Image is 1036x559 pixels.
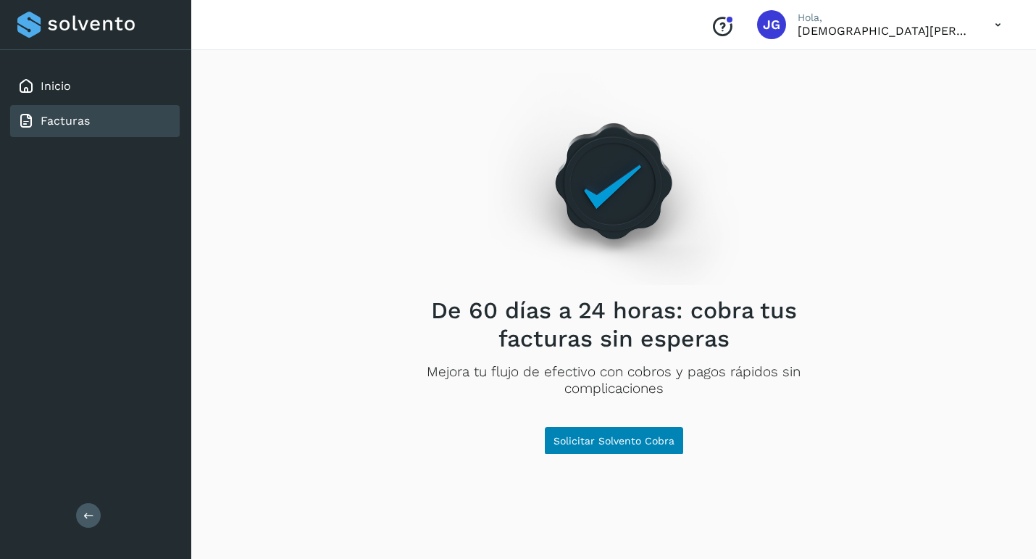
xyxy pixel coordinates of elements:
[407,364,820,397] p: Mejora tu flujo de efectivo con cobros y pagos rápidos sin complicaciones
[488,73,739,285] img: Empty state image
[798,24,972,38] p: Jesus Gerardo Lozano
[553,436,674,446] span: Solicitar Solvento Cobra
[10,105,180,137] div: Facturas
[407,297,820,352] h2: De 60 días a 24 horas: cobra tus facturas sin esperas
[41,114,90,128] a: Facturas
[41,79,71,93] a: Inicio
[798,12,972,24] p: Hola,
[10,70,180,102] div: Inicio
[544,426,684,455] button: Solicitar Solvento Cobra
